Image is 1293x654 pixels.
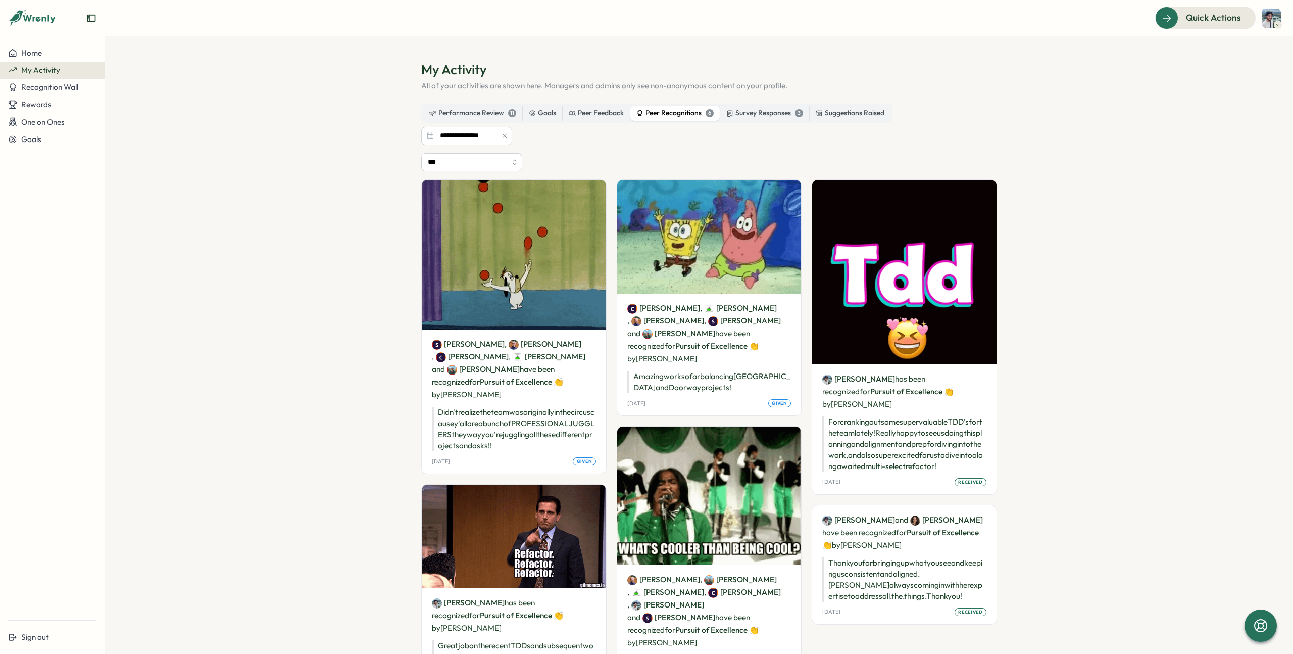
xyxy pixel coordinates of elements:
[21,65,60,75] span: My Activity
[627,586,704,598] span: ,
[708,588,718,598] img: Colin Buyck
[822,416,986,472] p: For cranking out some super valuable TDD's for the team lately! Really happy to see us doing this...
[480,377,563,387] span: Pursuit of Excellence 👏
[432,340,442,350] img: Sarah Lazarich
[642,613,653,623] img: Sarah Lazarich
[726,108,803,119] div: Survey Responses
[432,598,442,609] img: Eric McGarry
[422,485,606,588] img: Recognition Image
[958,479,982,486] span: received
[704,574,777,585] a: Emily Jablonski[PERSON_NAME]
[631,587,704,598] a: Yazeed Loonat[PERSON_NAME]
[508,109,516,117] div: 11
[636,108,714,119] div: Peer Recognitions
[509,339,581,350] a: Morgan Ludtke[PERSON_NAME]
[822,479,840,485] p: [DATE]
[21,134,41,144] span: Goals
[675,625,759,635] span: Pursuit of Excellence 👏
[513,352,523,362] img: Yazeed Loonat
[708,316,718,326] img: Sarah Lazarich
[505,338,581,350] span: ,
[1155,7,1256,29] button: Quick Actions
[708,315,781,326] a: Sarah Lazarich[PERSON_NAME]
[627,400,645,407] p: [DATE]
[822,557,986,602] p: Thank you for bringing up what you see and keeping us consistent and aligned. [PERSON_NAME] alway...
[627,598,704,611] span: ,
[432,364,445,375] span: and
[21,100,52,109] span: Rewards
[822,515,895,526] a: Eric McGarry[PERSON_NAME]
[627,574,700,585] a: Morgan Ludtke[PERSON_NAME]
[795,109,803,117] div: 3
[432,596,596,634] p: has been recognized by [PERSON_NAME]
[822,373,895,385] a: Eric McGarry[PERSON_NAME]
[704,575,714,585] img: Emily Jablonski
[822,372,986,410] p: has been recognized by [PERSON_NAME]
[631,588,641,598] img: Yazeed Loonat
[432,339,505,350] a: Sarah Lazarich[PERSON_NAME]
[21,82,78,92] span: Recognition Wall
[436,352,446,362] img: Colin Buyck
[447,365,457,375] img: Emily Jablonski
[700,302,777,314] span: ,
[631,599,704,611] a: Eric McGarry[PERSON_NAME]
[704,314,781,327] span: ,
[708,587,781,598] a: Colin Buyck[PERSON_NAME]
[436,351,509,362] a: Colin Buyck[PERSON_NAME]
[21,48,42,58] span: Home
[627,304,637,314] img: Colin Buyck
[627,575,637,585] img: Morgan Ludtke
[958,609,982,616] span: received
[86,13,96,23] button: Expand sidebar
[896,528,907,537] span: for
[617,427,802,565] img: Recognition Image
[1262,9,1281,28] img: Eric McGarry
[469,377,480,387] span: for
[509,350,585,363] span: ,
[706,109,714,117] div: 6
[772,400,787,407] span: given
[870,387,954,396] span: Pursuit of Excellence 👏
[627,303,700,314] a: Colin Buyck[PERSON_NAME]
[700,573,777,586] span: ,
[642,329,653,339] img: Emily Jablonski
[704,303,777,314] a: Yazeed Loonat[PERSON_NAME]
[422,180,606,330] img: Recognition Image
[513,351,585,362] a: Yazeed Loonat[PERSON_NAME]
[910,516,920,526] img: Franchesca Rybar
[529,108,556,119] div: Goals
[627,573,791,649] p: have been recognized by [PERSON_NAME]
[627,314,704,327] span: ,
[910,515,983,526] a: Franchesca Rybar[PERSON_NAME]
[631,600,641,611] img: Eric McGarry
[421,61,977,78] h1: My Activity
[642,328,715,339] a: Emily Jablonski[PERSON_NAME]
[822,513,986,551] p: have been recognized by [PERSON_NAME]
[509,340,519,350] img: Morgan Ludtke
[665,341,675,351] span: for
[822,516,832,526] img: Eric McGarry
[577,458,592,465] span: given
[631,316,641,326] img: Morgan Ludtke
[21,117,65,127] span: One on Ones
[432,597,505,609] a: Eric McGarry[PERSON_NAME]
[617,180,802,294] img: Recognition Image
[432,458,450,465] p: [DATE]
[480,611,563,620] span: Pursuit of Excellence 👏
[421,80,977,91] p: All of your activities are shown here. Managers and admins only see non-anonymous content on your...
[642,612,715,623] a: Sarah Lazarich[PERSON_NAME]
[860,387,870,396] span: for
[432,407,596,451] p: Didn't realize the team was originally in the circus cause y'all are a bunch of PROFESSIONAL JUGG...
[21,632,49,642] span: Sign out
[627,371,791,393] p: Amazing work so far balancing [GEOGRAPHIC_DATA] and Doorway projects!
[822,609,840,615] p: [DATE]
[429,108,516,119] div: Performance Review
[816,108,884,119] div: Suggestions Raised
[675,341,759,351] span: Pursuit of Excellence 👏
[569,108,624,119] div: Peer Feedback
[822,375,832,385] img: Eric McGarry
[627,612,640,623] span: and
[704,304,714,314] img: Yazeed Loonat
[469,611,480,620] span: for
